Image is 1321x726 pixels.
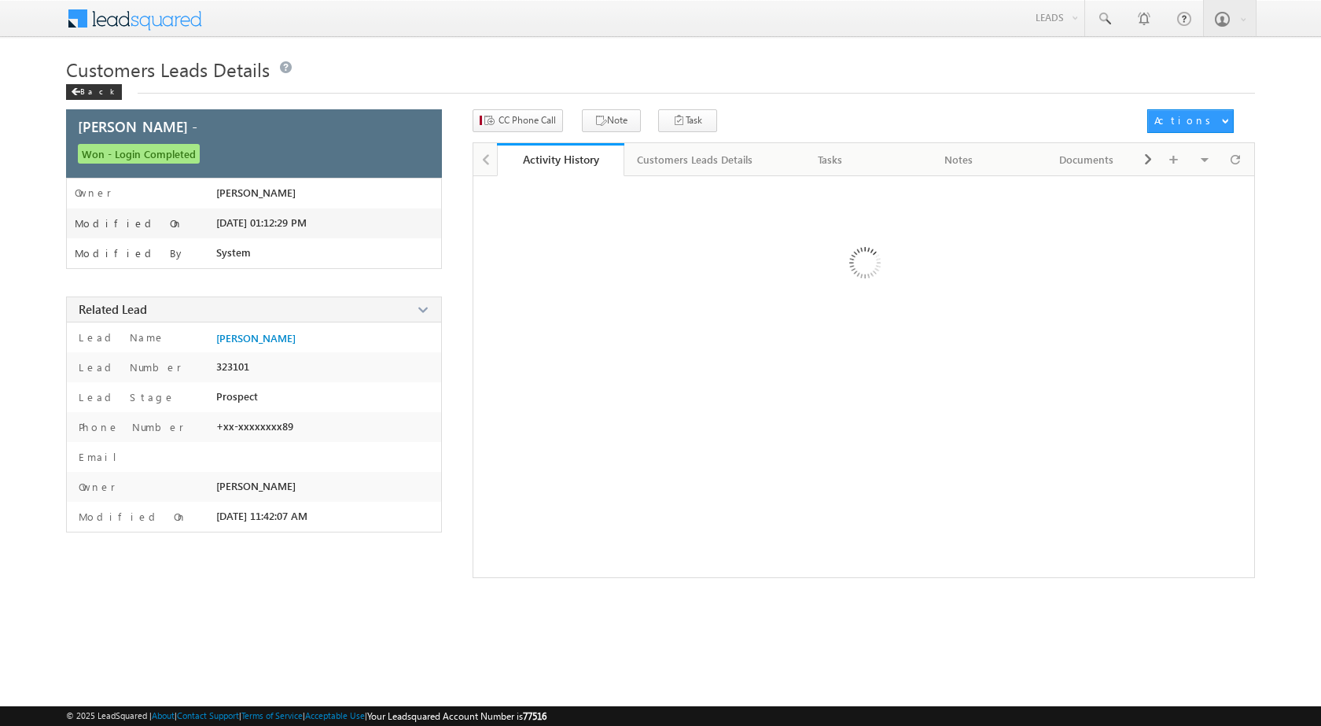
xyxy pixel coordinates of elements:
[66,84,122,100] div: Back
[78,144,200,164] span: Won - Login Completed
[767,143,895,176] a: Tasks
[1036,150,1137,169] div: Documents
[1023,143,1151,176] a: Documents
[779,150,881,169] div: Tasks
[79,301,147,317] span: Related Lead
[907,150,1009,169] div: Notes
[1147,109,1234,133] button: Actions
[305,710,365,720] a: Acceptable Use
[78,120,197,134] span: [PERSON_NAME] -
[216,390,258,403] span: Prospect
[66,709,546,724] span: © 2025 LeadSquared | | | | |
[66,57,270,82] span: Customers Leads Details
[75,360,182,374] label: Lead Number
[177,710,239,720] a: Contact Support
[75,330,165,345] label: Lead Name
[75,390,175,404] label: Lead Stage
[216,246,251,259] span: System
[216,510,307,522] span: [DATE] 11:42:07 AM
[782,184,945,347] img: Loading ...
[637,150,752,169] div: Customers Leads Details
[1154,113,1216,127] div: Actions
[216,480,296,492] span: [PERSON_NAME]
[75,510,187,524] label: Modified On
[497,143,625,176] a: Activity History
[509,152,613,167] div: Activity History
[75,186,112,199] label: Owner
[499,113,556,127] span: CC Phone Call
[75,480,116,494] label: Owner
[75,217,183,230] label: Modified On
[658,109,717,132] button: Task
[75,420,184,434] label: Phone Number
[216,216,307,229] span: [DATE] 01:12:29 PM
[582,109,641,132] button: Note
[473,109,563,132] button: CC Phone Call
[624,143,767,176] a: Customers Leads Details
[216,360,249,373] span: 323101
[75,450,129,464] label: Email
[216,332,296,345] a: [PERSON_NAME]
[523,710,546,722] span: 77516
[216,186,296,199] span: [PERSON_NAME]
[367,710,546,722] span: Your Leadsquared Account Number is
[895,143,1023,176] a: Notes
[241,710,303,720] a: Terms of Service
[216,420,293,433] span: +xx-xxxxxxxx89
[152,710,175,720] a: About
[75,247,186,260] label: Modified By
